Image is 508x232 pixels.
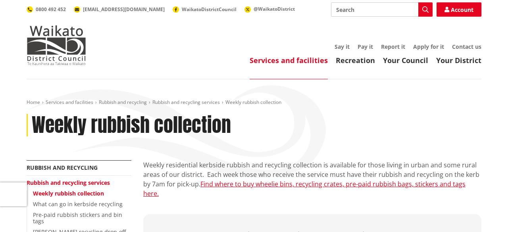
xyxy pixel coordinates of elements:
span: @WaikatoDistrict [254,6,295,12]
a: What can go in kerbside recycling [33,200,123,208]
a: Home [27,99,40,105]
a: [EMAIL_ADDRESS][DOMAIN_NAME] [74,6,165,13]
nav: breadcrumb [27,99,481,106]
a: Rubbish and recycling services [152,99,220,105]
a: Your District [436,56,481,65]
span: 0800 492 452 [36,6,66,13]
input: Search input [331,2,433,17]
a: @WaikatoDistrict [244,6,295,12]
img: Waikato District Council - Te Kaunihera aa Takiwaa o Waikato [27,25,86,65]
p: Weekly residential kerbside rubbish and recycling collection is available for those living in urb... [143,160,481,198]
a: Account [437,2,481,17]
a: Find where to buy wheelie bins, recycling crates, pre-paid rubbish bags, stickers and tags here. [143,180,466,198]
a: Recreation [336,56,375,65]
a: Weekly rubbish collection [33,190,104,197]
span: [EMAIL_ADDRESS][DOMAIN_NAME] [83,6,165,13]
h1: Weekly rubbish collection [32,114,231,137]
a: WaikatoDistrictCouncil [173,6,237,13]
a: Your Council [383,56,428,65]
a: Apply for it [413,43,444,50]
a: Rubbish and recycling [99,99,147,105]
a: Pre-paid rubbish stickers and bin tags [33,211,122,225]
a: Services and facilities [250,56,328,65]
a: Contact us [452,43,481,50]
a: Pay it [358,43,373,50]
a: Rubbish and recycling services [27,179,110,186]
a: Rubbish and recycling [27,164,98,171]
a: Say it [335,43,350,50]
a: 0800 492 452 [27,6,66,13]
span: Weekly rubbish collection [225,99,281,105]
a: Services and facilities [46,99,93,105]
a: Report it [381,43,405,50]
span: WaikatoDistrictCouncil [182,6,237,13]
